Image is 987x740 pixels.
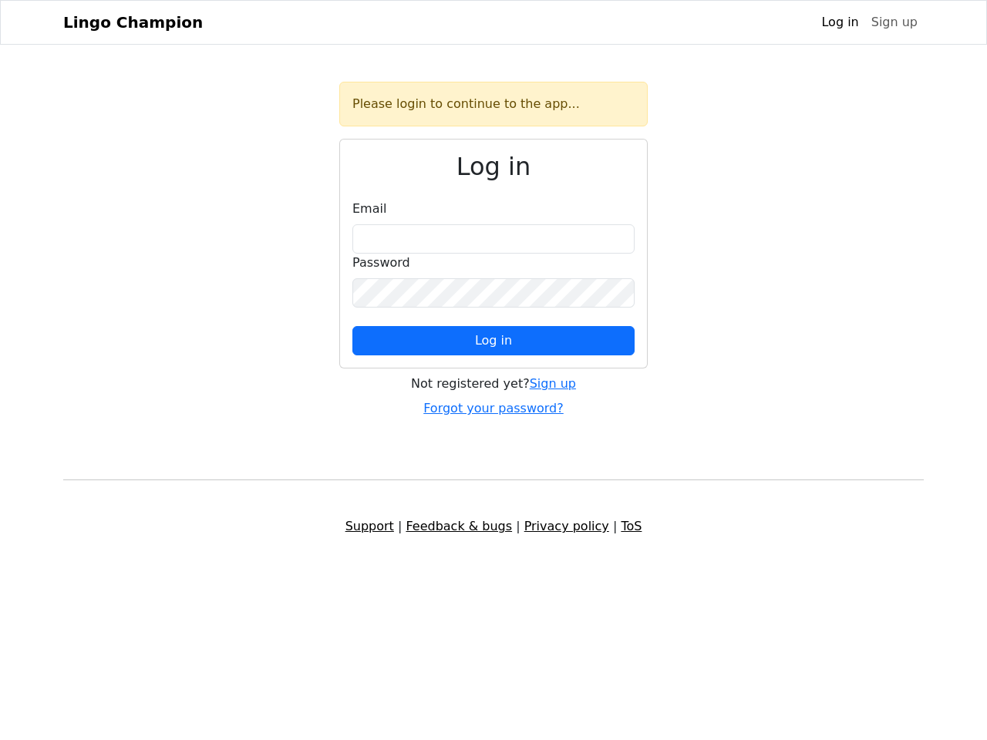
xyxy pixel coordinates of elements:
a: Sign up [865,7,924,38]
a: Log in [815,7,864,38]
a: Feedback & bugs [406,519,512,533]
a: Sign up [530,376,576,391]
label: Email [352,200,386,218]
a: Privacy policy [524,519,609,533]
a: Forgot your password? [423,401,564,415]
a: ToS [621,519,642,533]
a: Lingo Champion [63,7,203,38]
span: Log in [475,333,512,348]
div: | | | [54,517,933,536]
label: Password [352,254,410,272]
a: Support [345,519,394,533]
div: Not registered yet? [339,375,648,393]
div: Please login to continue to the app... [339,82,648,126]
button: Log in [352,326,635,355]
h2: Log in [352,152,635,181]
